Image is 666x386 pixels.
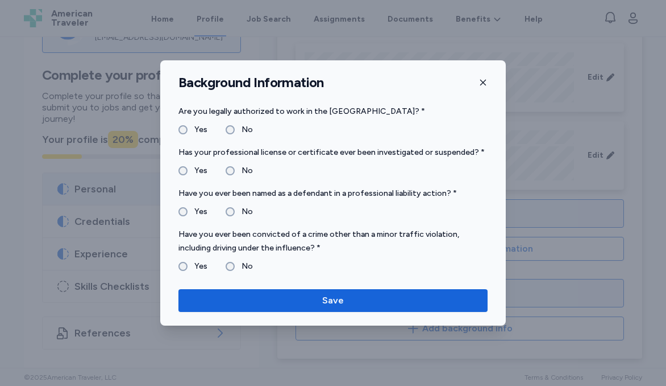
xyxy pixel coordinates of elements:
h1: Background Information [178,74,324,91]
label: Are you legally authorized to work in the [GEOGRAPHIC_DATA]? * [178,105,488,118]
span: Save [322,294,344,307]
label: Has your professional license or certificate ever been investigated or suspended? * [178,146,488,159]
label: No [235,123,253,137]
label: Have you ever been named as a defendant in a professional liability action? * [178,187,488,200]
label: Have you ever been convicted of a crime other than a minor traffic violation, including driving u... [178,228,488,255]
label: Yes [188,260,207,273]
label: Yes [188,205,207,219]
label: Yes [188,123,207,137]
button: Save [178,289,488,312]
label: Yes [188,164,207,178]
label: No [235,205,253,219]
label: No [235,164,253,178]
label: No [235,260,253,273]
